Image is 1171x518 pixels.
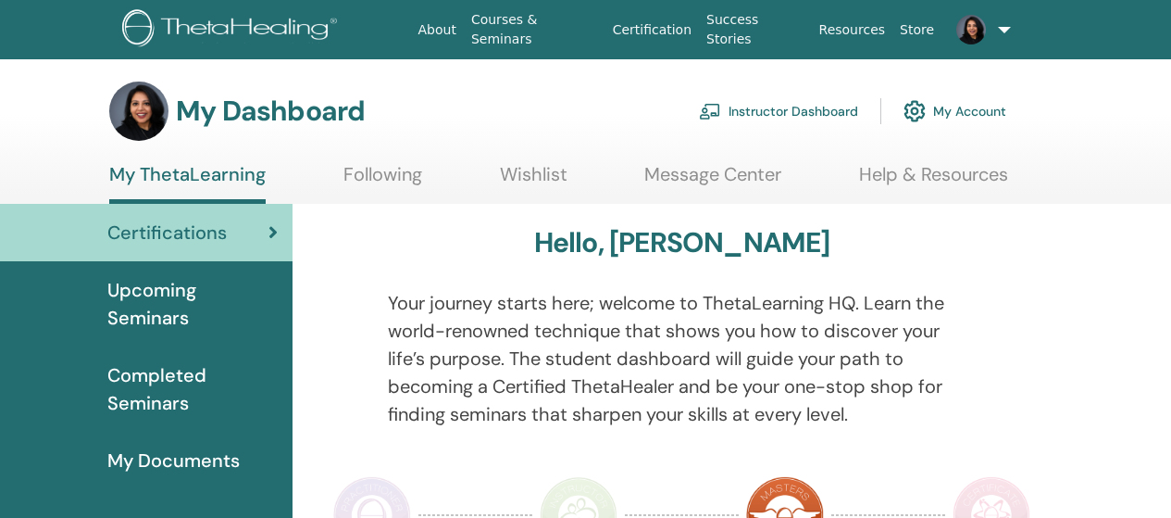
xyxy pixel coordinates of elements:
img: cog.svg [903,95,926,127]
a: My Account [903,91,1006,132]
span: Completed Seminars [107,361,278,417]
h3: Hello, [PERSON_NAME] [534,226,830,259]
a: Store [892,13,941,47]
a: Success Stories [699,3,811,57]
img: chalkboard-teacher.svg [699,103,721,120]
a: Instructor Dashboard [699,91,858,132]
h3: My Dashboard [176,95,365,128]
a: Resources [812,13,893,47]
span: My Documents [107,447,240,474]
img: logo.png [122,9,343,51]
a: Courses & Seminars [464,3,605,57]
a: Following [343,163,422,199]
a: Help & Resources [859,163,1008,199]
a: My ThetaLearning [109,163,266,204]
a: Message Center [644,163,781,199]
img: default.jpg [109,82,168,141]
span: Upcoming Seminars [107,276,278,332]
p: Your journey starts here; welcome to ThetaLearning HQ. Learn the world-renowned technique that sh... [388,289,977,428]
a: Certification [605,13,699,47]
a: Wishlist [500,163,567,199]
span: Certifications [107,219,227,246]
a: About [411,13,464,47]
img: default.jpg [956,15,986,44]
